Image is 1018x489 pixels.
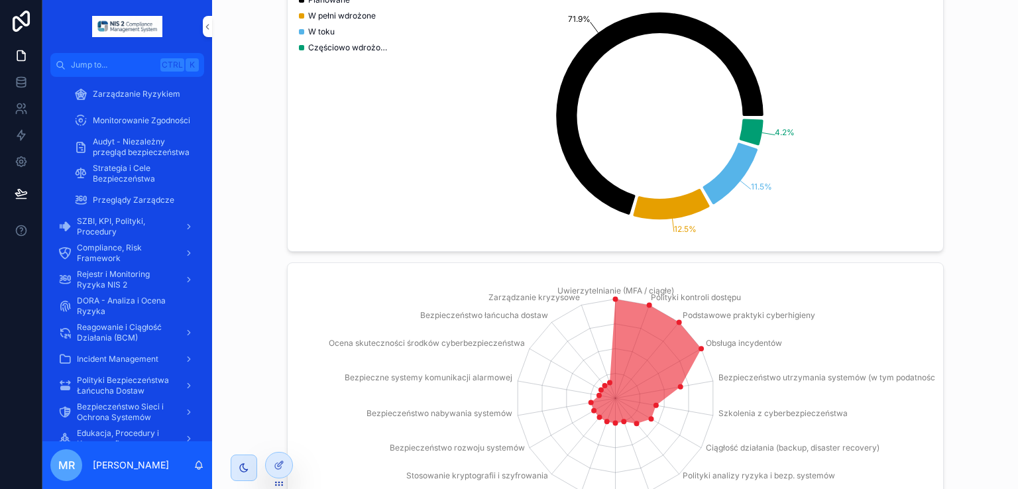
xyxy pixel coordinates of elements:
span: Edukacja, Procedury i Kryptografia [77,428,174,449]
a: Zarządzanie Ryzykiem [66,82,204,106]
span: SZBI, KPI, Polityki, Procedury [77,216,174,237]
img: App logo [92,16,162,37]
tspan: 71.9% [567,14,590,24]
span: Compliance, Risk Framework [77,243,174,264]
tspan: Uwierzytelnianie (MFA / ciągłe) [557,286,673,296]
tspan: Podstawowe praktyki cyberhigieny [682,310,815,320]
tspan: Bezpieczne systemy komunikacji alarmowej [345,372,512,382]
tspan: Obsługa incydentów [705,338,781,348]
a: Edukacja, Procedury i Kryptografia [50,427,204,451]
tspan: Bezpieczeństwo łańcucha dostaw [420,310,548,320]
a: Strategia i Cele Bezpieczeństwa [66,162,204,186]
tspan: 11.5% [750,182,771,191]
a: SZBI, KPI, Polityki, Procedury [50,215,204,239]
span: Ctrl [160,58,184,72]
span: Jump to... [71,60,155,70]
tspan: Ocena skuteczności środków cyberbezpieczeństwa [329,338,525,348]
span: Rejestr i Monitoring Ryzyka NIS 2 [77,269,174,290]
tspan: Polityki kontroli dostępu [651,292,741,302]
tspan: 4.2% [775,127,795,137]
a: DORA - Analiza i Ocena Ryzyka [50,294,204,318]
a: Audyt - Niezależny przegląd bezpieczeństwa [66,135,204,159]
div: scrollable content [42,77,212,441]
tspan: Bezpieczeństwo rozwoju systemów [390,443,525,453]
span: Audyt - Niezależny przegląd bezpieczeństwa [93,136,191,158]
a: Compliance, Risk Framework [50,241,204,265]
button: Jump to...CtrlK [50,53,204,77]
tspan: Szkolenia z cyberbezpieczeństwa [718,408,847,418]
a: Monitorowanie Zgodności [66,109,204,133]
span: Reagowanie i Ciągłość Działania (BCM) [77,322,174,343]
a: Incident Management [50,347,204,371]
tspan: Stosowanie kryptografii i szyfrowania [406,470,548,480]
span: Bezpieczeństwo Sieci i Ochrona Systemów [77,402,174,423]
span: Częściowo wdrożone [308,42,388,53]
span: W toku [308,27,335,37]
a: Przeglądy Zarządcze [66,188,204,212]
tspan: 12.5% [673,224,696,234]
span: MR [58,457,75,473]
span: Zarządzanie Ryzykiem [93,89,180,99]
a: Bezpieczeństwo Sieci i Ochrona Systemów [50,400,204,424]
span: Strategia i Cele Bezpieczeństwa [93,163,191,184]
tspan: Ciągłość działania (backup, disaster recovery) [705,443,879,453]
span: Incident Management [77,354,158,364]
span: Monitorowanie Zgodności [93,115,190,126]
a: Rejestr i Monitoring Ryzyka NIS 2 [50,268,204,292]
a: Polityki Bezpieczeństwa Łańcucha Dostaw [50,374,204,398]
span: W pełni wdrożone [308,11,376,21]
tspan: Zarządzanie kryzysowe [488,292,579,302]
a: Reagowanie i Ciągłość Działania (BCM) [50,321,204,345]
tspan: Bezpieczeństwo utrzymania systemów (w tym podatności) [718,372,939,382]
span: Polityki Bezpieczeństwa Łańcucha Dostaw [77,375,174,396]
span: DORA - Analiza i Ocena Ryzyka [77,296,191,317]
span: K [187,60,198,70]
tspan: Bezpieczeństwo nabywania systemów [367,408,512,418]
tspan: Polityki analizy ryzyka i bezp. systemów [682,470,834,480]
p: [PERSON_NAME] [93,459,169,472]
span: Przeglądy Zarządcze [93,195,174,205]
